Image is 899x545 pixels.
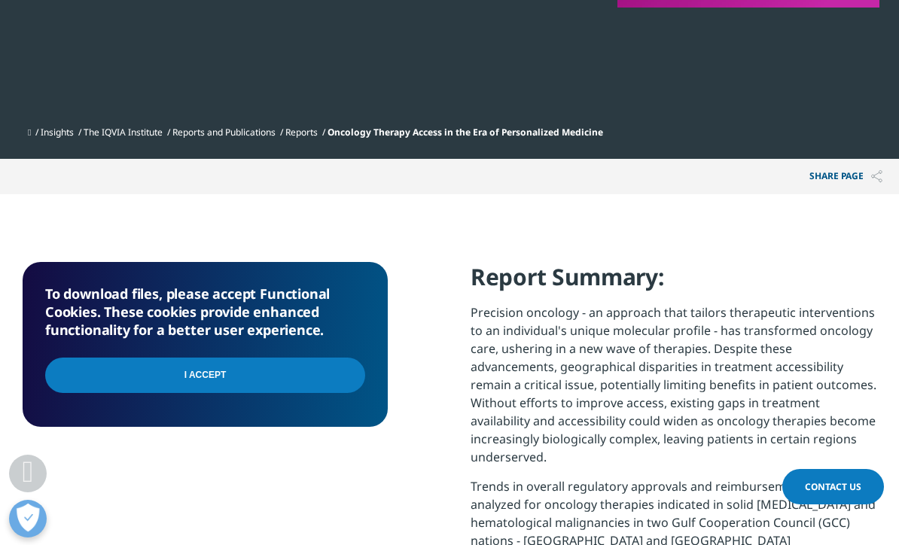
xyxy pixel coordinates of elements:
button: Abrir preferencias [9,500,47,537]
a: Reports [285,126,318,139]
p: Precision oncology - an approach that tailors therapeutic interventions to an individual's unique... [471,303,876,477]
p: Share PAGE [798,159,894,194]
h5: To download files, please accept Functional Cookies. These cookies provide enhanced functionality... [45,285,365,339]
span: Contact Us [805,480,861,493]
a: The IQVIA Institute [84,126,163,139]
button: Share PAGEShare PAGE [798,159,894,194]
input: I Accept [45,358,365,393]
a: Reports and Publications [172,126,276,139]
img: Share PAGE [871,170,882,183]
h4: Report Summary: [471,262,876,303]
span: Oncology Therapy Access in the Era of Personalized Medicine [328,126,603,139]
a: Insights [41,126,74,139]
a: Contact Us [782,469,884,504]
